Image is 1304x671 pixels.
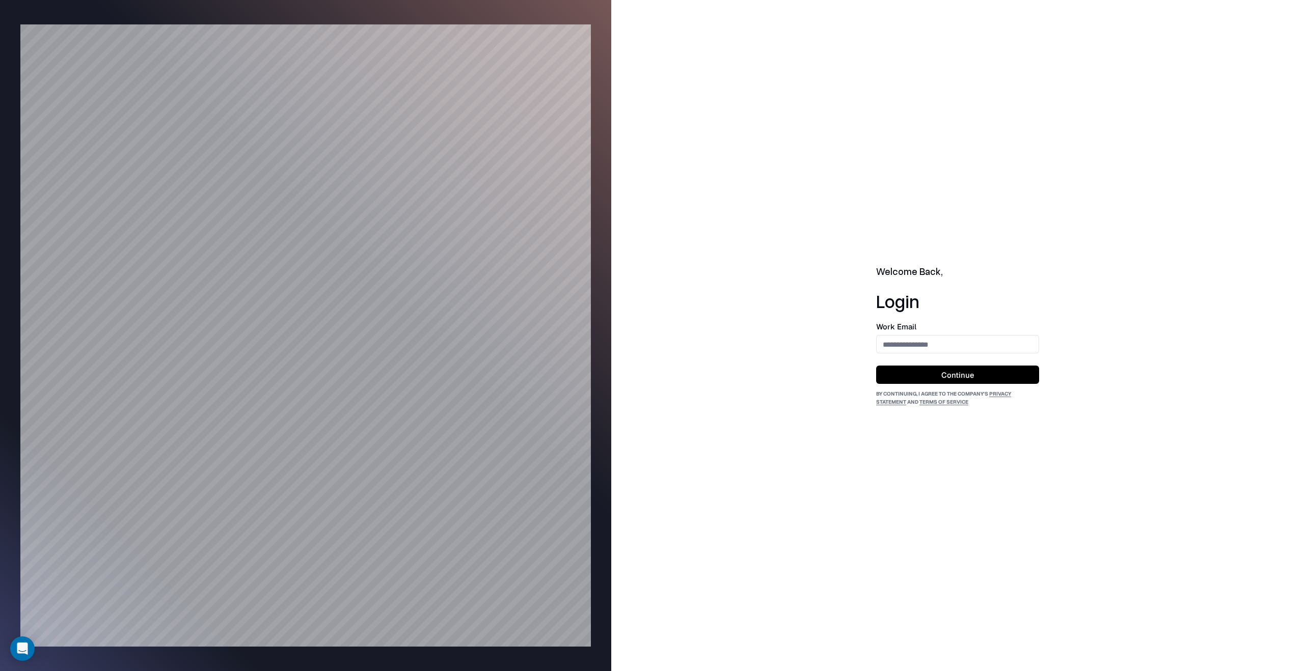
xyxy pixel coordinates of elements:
[876,291,1039,311] h1: Login
[10,636,35,661] div: Open Intercom Messenger
[919,399,968,405] a: Terms of Service
[876,366,1039,384] button: Continue
[876,323,1039,331] label: Work Email
[876,390,1039,406] div: By continuing, I agree to the Company's and
[876,265,1039,279] h2: Welcome Back,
